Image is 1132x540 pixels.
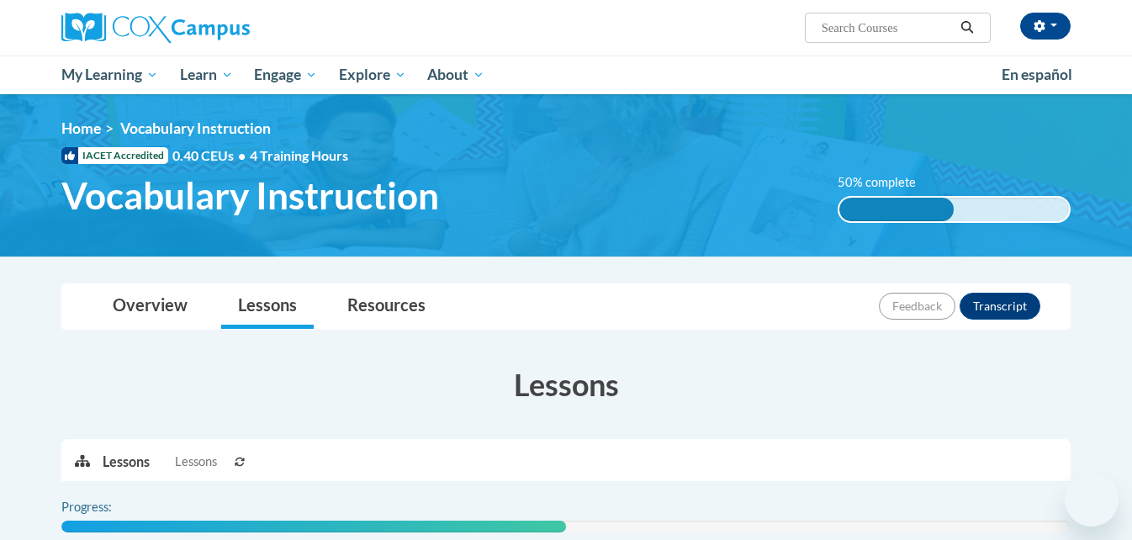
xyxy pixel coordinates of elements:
a: Engage [243,56,328,94]
a: En español [991,57,1083,93]
span: Vocabulary Instruction [61,173,439,218]
span: Learn [180,65,233,85]
a: Explore [328,56,417,94]
a: Cox Campus [61,13,381,43]
span: Vocabulary Instruction [120,119,271,137]
span: 4 Training Hours [250,147,348,163]
p: Lessons [103,453,150,471]
a: Overview [96,284,204,329]
span: Lessons [175,453,217,471]
span: About [427,65,484,85]
span: En español [1002,66,1072,83]
img: Cox Campus [61,13,250,43]
div: 50% complete [839,198,955,221]
button: Search [955,18,980,38]
span: Engage [254,65,317,85]
label: 50% complete [838,173,934,192]
a: Learn [169,56,244,94]
a: Home [61,119,101,137]
span: • [238,147,246,163]
button: Feedback [879,293,955,320]
a: My Learning [50,56,169,94]
button: Transcript [960,293,1040,320]
span: My Learning [61,65,158,85]
a: About [417,56,496,94]
span: 0.40 CEUs [172,146,250,165]
a: Lessons [221,284,314,329]
button: Account Settings [1020,13,1071,40]
span: Explore [339,65,406,85]
input: Search Courses [820,18,955,38]
span: IACET Accredited [61,147,168,164]
div: Main menu [36,56,1096,94]
iframe: Button to launch messaging window [1065,473,1119,527]
h3: Lessons [61,363,1071,405]
label: Progress: [61,498,158,516]
a: Resources [331,284,442,329]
